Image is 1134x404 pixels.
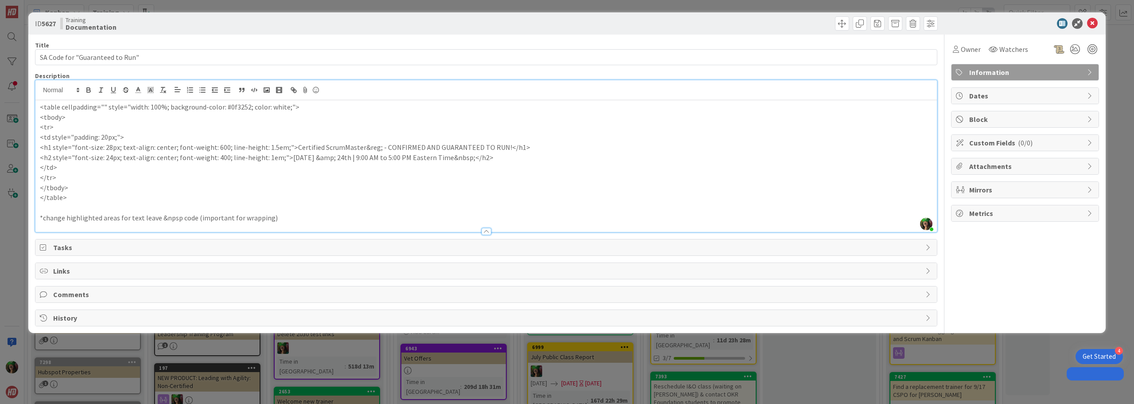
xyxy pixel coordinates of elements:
p: <tr> [40,122,932,132]
p: </tr> [40,173,932,183]
b: 5627 [42,19,56,28]
p: </table> [40,192,932,203]
span: Attachments [969,161,1083,172]
span: Owner [961,44,981,55]
p: <h1 style="font-size: 28px; text-align: center; font-weight: 600; line-height: 1.5em;">Certified ... [40,142,932,153]
p: *change highlighted areas for text leave &npsp code (important for wrapping) [40,213,932,223]
p: <h2 style="font-size: 24px; text-align: center; font-weight: 400; line-height: 1em;">[DATE] &amp;... [40,153,932,163]
span: History [53,313,921,323]
span: ( 0/0 ) [1018,138,1033,147]
p: <table cellpadding="" style="width: 100%; background-color: #0f3252; color: white;"> [40,102,932,112]
p: <tbody> [40,112,932,122]
input: type card name here... [35,49,937,65]
span: Dates [969,90,1083,101]
span: Training [66,16,117,24]
p: </td> [40,162,932,173]
span: ID [35,18,56,29]
label: Title [35,41,49,49]
b: Documentation [66,24,117,31]
span: Tasks [53,242,921,253]
span: Mirrors [969,184,1083,195]
span: Comments [53,289,921,300]
p: </tbody> [40,183,932,193]
span: Metrics [969,208,1083,219]
span: Custom Fields [969,137,1083,148]
img: zMbp8UmSkcuFrGHA6WMwLokxENeDinhm.jpg [920,218,932,230]
span: Block [969,114,1083,125]
div: Open Get Started checklist, remaining modules: 4 [1076,349,1123,364]
div: Get Started [1083,352,1116,361]
span: Information [969,67,1083,78]
span: Watchers [999,44,1028,55]
span: Description [35,72,70,80]
span: Links [53,266,921,276]
div: 4 [1115,347,1123,355]
p: <td style="padding: 20px;"> [40,132,932,142]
